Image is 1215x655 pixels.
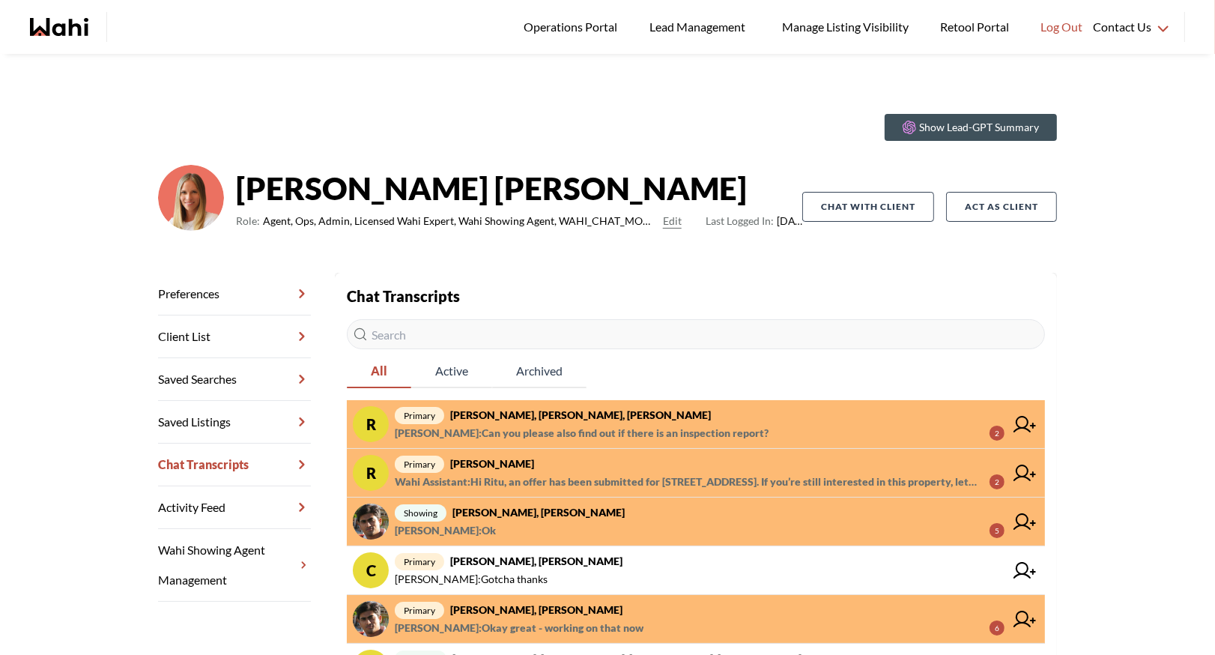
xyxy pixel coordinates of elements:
span: [DATE] [706,212,802,230]
img: chat avatar [353,601,389,637]
span: Last Logged In: [706,214,774,227]
img: 0f07b375cde2b3f9.png [158,165,224,231]
span: Role: [236,212,260,230]
span: Agent, Ops, Admin, Licensed Wahi Expert, Wahi Showing Agent, WAHI_CHAT_MODERATOR [263,212,657,230]
span: [PERSON_NAME] : Ok [395,522,496,540]
img: chat avatar [353,504,389,540]
div: 5 [990,523,1005,538]
div: 6 [990,621,1005,636]
div: 2 [990,474,1005,489]
span: Lead Management [649,17,751,37]
button: Edit [663,212,682,230]
div: 2 [990,426,1005,441]
a: Wahi homepage [30,18,88,36]
a: Client List [158,316,311,358]
button: Chat with client [802,192,934,222]
span: Log Out [1040,17,1082,37]
div: R [353,455,389,491]
span: primary [395,407,444,424]
a: Saved Listings [158,401,311,444]
p: Show Lead-GPT Summary [919,120,1039,135]
strong: [PERSON_NAME] [PERSON_NAME] [236,166,802,211]
span: primary [395,553,444,570]
span: primary [395,602,444,619]
span: Active [411,355,492,387]
a: primary[PERSON_NAME], [PERSON_NAME][PERSON_NAME]:Okay great - working on that now6 [347,595,1045,644]
span: [PERSON_NAME] : Can you please also find out if there is an inspection report? [395,424,769,442]
strong: [PERSON_NAME] [450,457,534,470]
a: Rprimary[PERSON_NAME], [PERSON_NAME], [PERSON_NAME][PERSON_NAME]:Can you please also find out if ... [347,400,1045,449]
strong: [PERSON_NAME], [PERSON_NAME] [452,506,625,519]
span: primary [395,456,444,473]
a: showing[PERSON_NAME], [PERSON_NAME][PERSON_NAME]:Ok5 [347,498,1045,546]
input: Search [347,319,1045,349]
span: showing [395,504,446,522]
span: [PERSON_NAME] : Gotcha thanks [395,570,548,588]
span: Wahi Assistant : Hi Ritu, an offer has been submitted for [STREET_ADDRESS]. If you’re still inter... [395,473,978,491]
a: Preferences [158,273,311,316]
div: R [353,406,389,442]
strong: Chat Transcripts [347,287,460,305]
span: Manage Listing Visibility [778,17,913,37]
button: Archived [492,355,587,388]
span: All [347,355,411,387]
button: Active [411,355,492,388]
a: Chat Transcripts [158,444,311,486]
a: Rprimary[PERSON_NAME]Wahi Assistant:Hi Ritu, an offer has been submitted for [STREET_ADDRESS]. If... [347,449,1045,498]
strong: [PERSON_NAME], [PERSON_NAME] [450,603,622,616]
a: Activity Feed [158,486,311,529]
button: All [347,355,411,388]
button: Show Lead-GPT Summary [885,114,1057,141]
a: Wahi Showing Agent Management [158,529,311,602]
a: Saved Searches [158,358,311,401]
strong: [PERSON_NAME], [PERSON_NAME], [PERSON_NAME] [450,408,711,421]
button: Act as Client [946,192,1057,222]
span: [PERSON_NAME] : Okay great - working on that now [395,619,643,637]
div: C [353,552,389,588]
span: Retool Portal [940,17,1013,37]
strong: [PERSON_NAME], [PERSON_NAME] [450,555,622,567]
a: Cprimary[PERSON_NAME], [PERSON_NAME][PERSON_NAME]:Gotcha thanks [347,546,1045,595]
span: Operations Portal [524,17,622,37]
span: Archived [492,355,587,387]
